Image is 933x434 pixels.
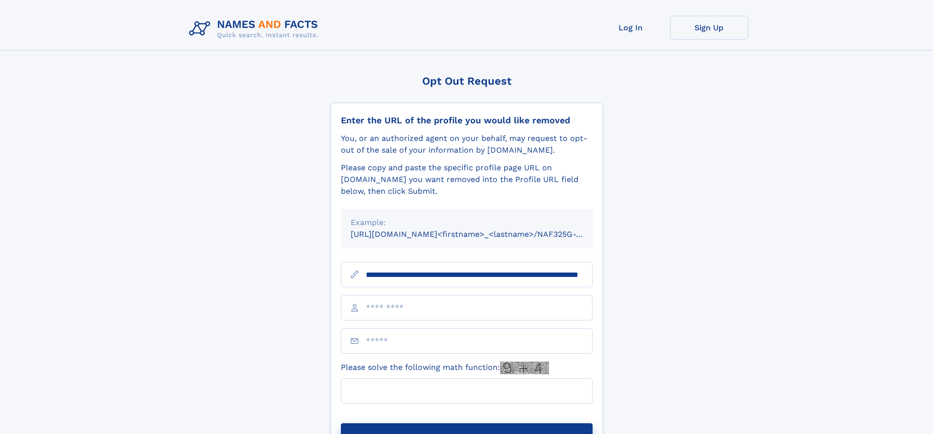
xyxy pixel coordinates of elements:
[341,362,549,374] label: Please solve the following math function:
[351,229,611,239] small: [URL][DOMAIN_NAME]<firstname>_<lastname>/NAF325G-xxxxxxxx
[592,16,670,40] a: Log In
[341,115,593,126] div: Enter the URL of the profile you would like removed
[185,16,326,42] img: Logo Names and Facts
[331,75,603,87] div: Opt Out Request
[351,217,583,228] div: Example:
[670,16,748,40] a: Sign Up
[341,133,593,156] div: You, or an authorized agent on your behalf, may request to opt-out of the sale of your informatio...
[341,162,593,197] div: Please copy and paste the specific profile page URL on [DOMAIN_NAME] you want removed into the Pr...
